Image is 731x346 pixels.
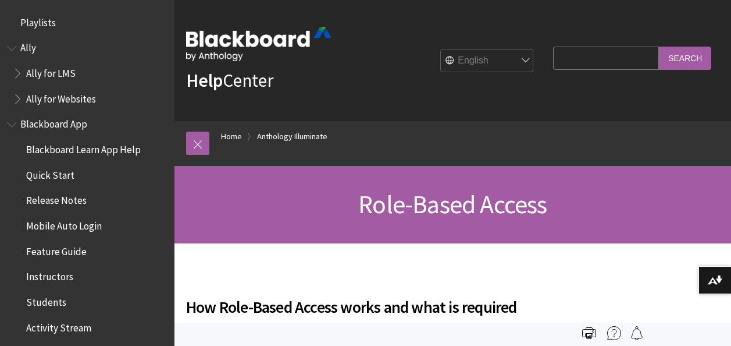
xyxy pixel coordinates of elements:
[630,326,644,340] img: Follow this page
[186,69,223,92] strong: Help
[26,191,87,207] span: Release Notes
[257,129,327,144] a: Anthology Illuminate
[20,115,87,130] span: Blackboard App
[26,89,96,105] span: Ally for Websites
[26,216,102,232] span: Mobile Auto Login
[186,69,273,92] a: HelpCenter
[221,129,242,144] a: Home
[358,188,547,220] span: Role-Based Access
[186,27,331,61] img: Blackboard by Anthology
[26,63,76,79] span: Ally for LMS
[582,326,596,340] img: Print
[26,267,73,283] span: Instructors
[26,165,74,181] span: Quick Start
[607,326,621,340] img: More help
[20,13,56,29] span: Playlists
[26,292,66,308] span: Students
[26,242,87,257] span: Feature Guide
[7,13,167,33] nav: Book outline for Playlists
[441,50,534,73] select: Site Language Selector
[659,47,711,69] input: Search
[26,318,91,334] span: Activity Stream
[186,295,547,319] span: How Role-Based Access works and what is required
[20,38,36,54] span: Ally
[26,140,141,156] span: Blackboard Learn App Help
[7,38,167,109] nav: Book outline for Anthology Ally Help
